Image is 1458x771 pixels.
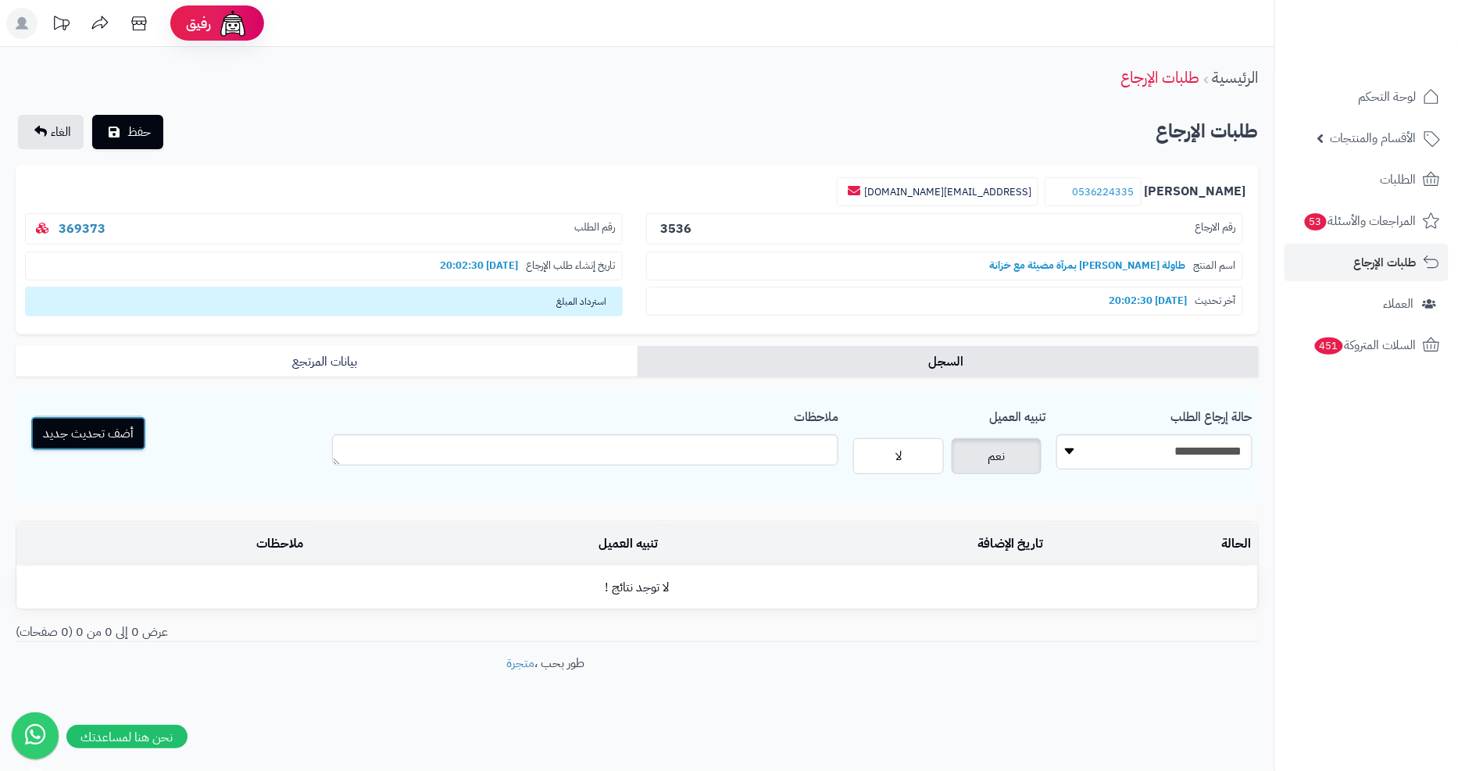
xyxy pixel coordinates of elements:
span: استرداد المبلغ [25,287,623,316]
td: تاريخ الإضافة [664,523,1049,566]
a: الرئيسية [1213,66,1259,89]
span: لوحة التحكم [1359,86,1417,108]
span: رقم الارجاع [1195,220,1236,238]
td: ملاحظات [16,523,309,566]
b: [DATE] 20:02:30 [433,258,527,273]
td: الحالة [1050,523,1258,566]
a: لوحة التحكم [1285,78,1449,116]
a: تحديثات المنصة [41,8,80,43]
span: السلات المتروكة [1313,334,1417,356]
span: تاريخ إنشاء طلب الإرجاع [527,259,616,273]
span: طلبات الإرجاع [1354,252,1417,273]
td: لا توجد نتائج ! [16,566,1258,609]
b: 3536 [661,220,692,238]
span: الأقسام والمنتجات [1331,127,1417,149]
span: 53 [1305,213,1327,230]
span: الغاء [51,123,71,141]
a: طلبات الإرجاع [1121,66,1200,89]
span: 451 [1315,337,1343,355]
span: لا [895,447,902,466]
label: حالة إرجاع الطلب [1171,402,1253,427]
span: آخر تحديث [1195,294,1236,309]
label: ملاحظات [794,402,838,427]
span: حفظ [127,123,151,141]
a: بيانات المرتجع [16,346,638,377]
button: حفظ [92,115,163,149]
h2: طلبات الإرجاع [1156,116,1259,148]
a: العملاء [1285,285,1449,323]
label: تنبيه العميل [989,402,1045,427]
a: متجرة [506,654,534,673]
b: طاولة [PERSON_NAME] بمرآة مضيئة مع خزانة [981,258,1194,273]
span: العملاء [1384,293,1414,315]
span: رفيق [186,14,211,33]
a: 0536224335 [1072,184,1135,199]
td: تنبيه العميل [309,523,664,566]
a: طلبات الإرجاع [1285,244,1449,281]
span: المراجعات والأسئلة [1303,210,1417,232]
a: السجل [638,346,1260,377]
div: عرض 0 إلى 0 من 0 (0 صفحات) [4,623,638,641]
span: رقم الطلب [575,220,616,238]
button: أضف تحديث جديد [30,416,146,451]
a: [EMAIL_ADDRESS][DOMAIN_NAME] [864,184,1031,199]
span: اسم المنتج [1194,259,1236,273]
b: [DATE] 20:02:30 [1102,293,1195,308]
a: المراجعات والأسئلة53 [1285,202,1449,240]
span: نعم [988,447,1005,466]
b: [PERSON_NAME] [1145,183,1246,201]
img: ai-face.png [217,8,248,39]
a: الغاء [18,115,84,149]
a: 369373 [59,220,105,238]
a: الطلبات [1285,161,1449,198]
a: السلات المتروكة451 [1285,327,1449,364]
span: الطلبات [1381,169,1417,191]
